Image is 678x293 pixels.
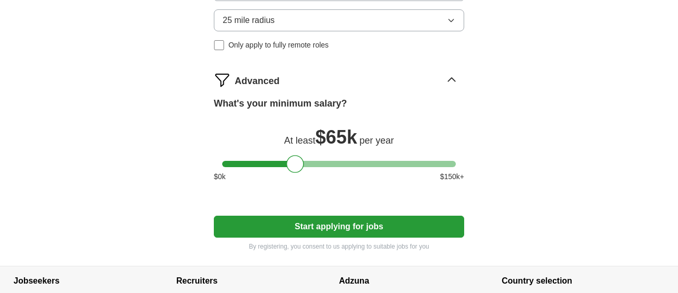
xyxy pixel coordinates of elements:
img: filter [214,72,231,88]
span: $ 65k [316,126,357,148]
label: What's your minimum salary? [214,97,347,111]
span: $ 0 k [214,171,226,182]
button: 25 mile radius [214,9,464,31]
span: $ 150 k+ [440,171,464,182]
button: Start applying for jobs [214,216,464,238]
span: At least [284,135,316,146]
span: 25 mile radius [223,14,275,27]
span: Advanced [235,74,280,88]
span: per year [359,135,394,146]
p: By registering, you consent to us applying to suitable jobs for you [214,242,464,251]
input: Only apply to fully remote roles [214,40,224,51]
span: Only apply to fully remote roles [228,40,329,51]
